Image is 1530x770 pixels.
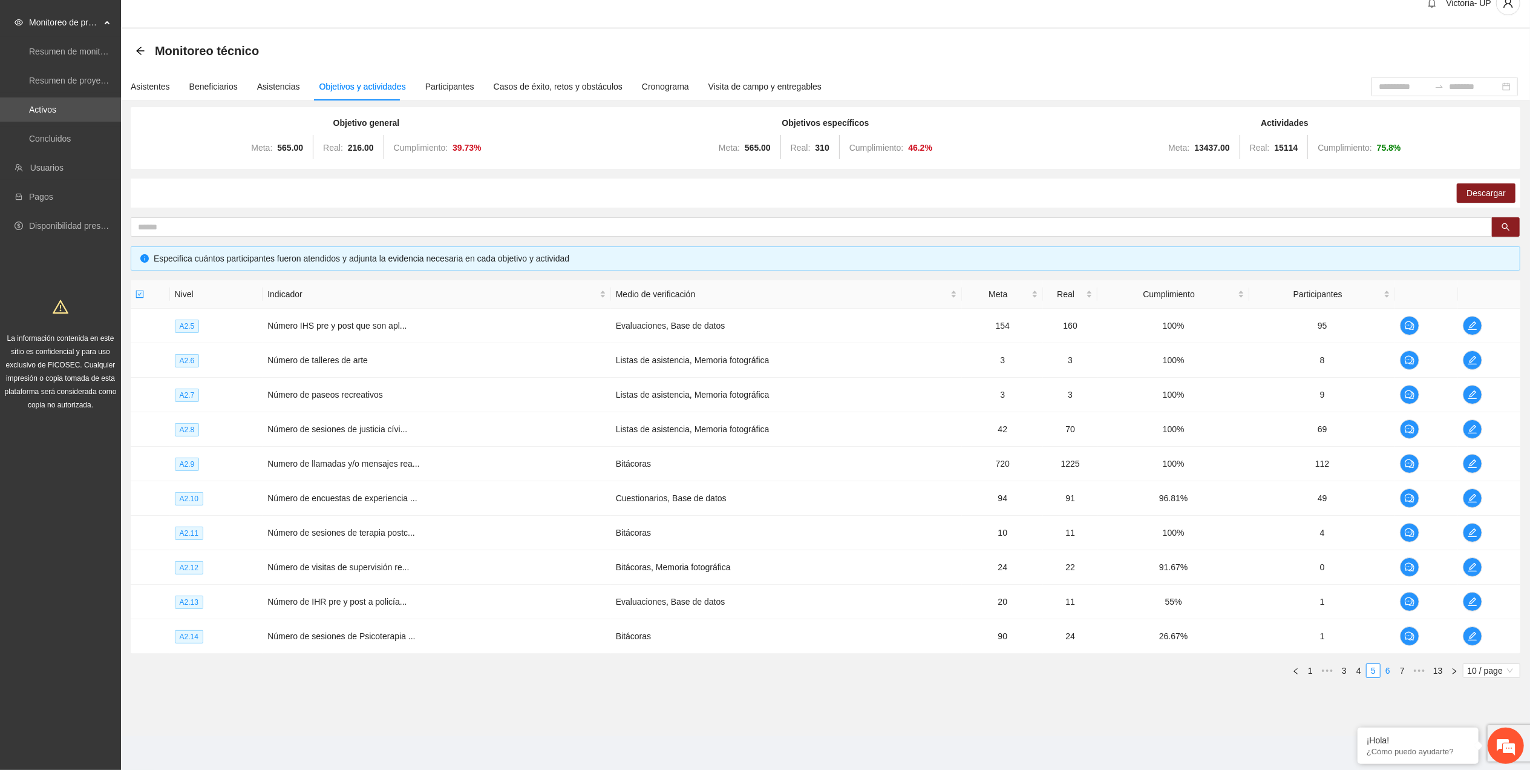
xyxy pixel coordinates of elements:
button: edit [1463,489,1482,508]
button: comment [1400,523,1419,542]
span: edit [1463,459,1482,469]
strong: Objetivos específicos [782,118,869,128]
strong: 565.00 [745,143,771,153]
td: 24 [1043,619,1097,654]
div: Page Size [1463,663,1520,678]
li: Previous 5 Pages [1318,663,1337,678]
td: Número de paseos recreativos [263,378,611,412]
strong: 216.00 [348,143,374,153]
div: ¡Hola! [1367,735,1470,745]
td: 91.67% [1097,550,1249,585]
a: 6 [1381,664,1394,677]
td: 1225 [1043,447,1097,481]
p: ¿Cómo puedo ayudarte? [1367,747,1470,756]
th: Medio de verificación [611,280,963,309]
span: Número IHS pre y post que son apl... [267,321,407,331]
span: Número de encuestas de experiencia ... [267,493,417,503]
button: edit [1463,385,1482,404]
li: 6 [1381,663,1395,678]
button: comment [1400,592,1419,611]
span: edit [1463,390,1482,400]
a: 7 [1396,664,1409,677]
span: Numero de llamadas y/o mensajes rea... [267,459,419,469]
a: 4 [1352,664,1365,677]
span: check-square [136,290,144,298]
td: 112 [1249,447,1395,481]
span: La información contenida en este sitio es confidencial y para uso exclusivo de FICOSEC. Cualquier... [5,334,117,409]
span: swap-right [1434,82,1444,91]
button: edit [1463,558,1482,577]
span: edit [1463,528,1482,538]
td: 3 [962,343,1043,378]
span: Indicador [267,288,597,301]
td: Bitácoras [611,619,963,654]
span: Cumplimiento: [1318,143,1371,153]
span: Cumplimiento: [849,143,903,153]
span: Número de sesiones de terapia postc... [267,528,415,538]
span: A2.5 [175,320,200,333]
span: Participantes [1254,288,1381,301]
td: Listas de asistencia, Memoria fotográfica [611,412,963,447]
span: A2.6 [175,354,200,367]
td: 26.67% [1097,619,1249,654]
span: Meta [967,288,1029,301]
div: Participantes [425,80,474,93]
button: comment [1400,627,1419,646]
a: Pagos [29,192,53,202]
a: 3 [1338,664,1351,677]
li: Next 5 Pages [1410,663,1429,678]
button: comment [1400,558,1419,577]
button: edit [1463,627,1482,646]
td: Número de talleres de arte [263,343,611,378]
td: 70 [1043,412,1097,447]
td: 3 [1043,343,1097,378]
strong: 15114 [1274,143,1298,153]
div: Cronograma [642,80,689,93]
td: Evaluaciones, Base de datos [611,585,963,619]
span: Número de visitas de supervisión re... [267,562,409,572]
a: Activos [29,105,56,114]
li: Next Page [1447,663,1462,678]
div: Casos de éxito, retos y obstáculos [494,80,623,93]
span: Meta: [719,143,740,153]
span: A2.11 [175,527,203,540]
span: A2.7 [175,389,200,402]
td: 100% [1097,309,1249,343]
a: Disponibilidad presupuestal [29,221,132,231]
span: 10 / page [1468,664,1515,677]
div: Visita de campo y entregables [708,80,822,93]
td: 22 [1043,550,1097,585]
span: edit [1463,562,1482,572]
a: Concluidos [29,134,71,143]
td: 10 [962,516,1043,550]
td: 1 [1249,619,1395,654]
td: 3 [962,378,1043,412]
td: 20 [962,585,1043,619]
button: comment [1400,489,1419,508]
td: Listas de asistencia, Memoria fotográfica [611,343,963,378]
span: edit [1463,355,1482,365]
strong: 75.8 % [1377,143,1401,153]
button: comment [1400,316,1419,335]
a: 1 [1304,664,1317,677]
td: 91 [1043,481,1097,516]
div: Asistentes [131,80,170,93]
button: right [1447,663,1462,678]
span: right [1451,668,1458,675]
td: Bitácoras, Memoria fotográfica [611,550,963,585]
span: Real: [791,143,811,153]
a: 13 [1430,664,1447,677]
div: Minimizar ventana de chat en vivo [198,6,227,35]
span: warning [53,299,68,315]
span: edit [1463,597,1482,607]
button: Descargar [1457,183,1515,203]
span: Número de sesiones de Psicoterapia ... [267,631,415,641]
th: Participantes [1249,280,1395,309]
td: Listas de asistencia, Memoria fotográfica [611,378,963,412]
a: Resumen de proyectos aprobados [29,76,159,85]
li: 7 [1395,663,1410,678]
li: 1 [1303,663,1318,678]
td: 154 [962,309,1043,343]
td: Bitácoras [611,516,963,550]
strong: 39.73 % [453,143,482,153]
